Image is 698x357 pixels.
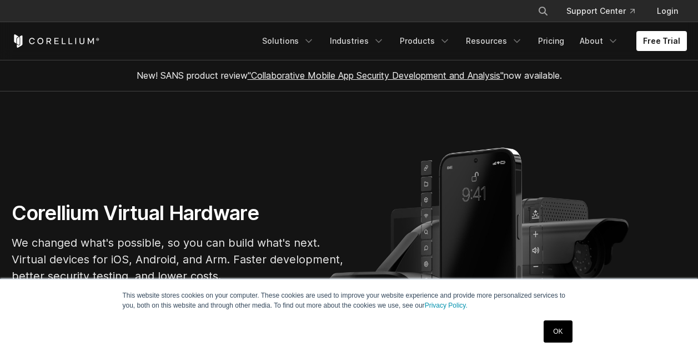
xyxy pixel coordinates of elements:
[425,302,468,309] a: Privacy Policy.
[558,1,644,21] a: Support Center
[531,31,571,51] a: Pricing
[123,290,576,310] p: This website stores cookies on your computer. These cookies are used to improve your website expe...
[255,31,321,51] a: Solutions
[323,31,391,51] a: Industries
[648,1,687,21] a: Login
[12,201,345,226] h1: Corellium Virtual Hardware
[12,234,345,284] p: We changed what's possible, so you can build what's next. Virtual devices for iOS, Android, and A...
[248,70,504,81] a: "Collaborative Mobile App Security Development and Analysis"
[573,31,625,51] a: About
[255,31,687,51] div: Navigation Menu
[393,31,457,51] a: Products
[459,31,529,51] a: Resources
[137,70,562,81] span: New! SANS product review now available.
[636,31,687,51] a: Free Trial
[533,1,553,21] button: Search
[12,34,100,48] a: Corellium Home
[544,320,572,343] a: OK
[524,1,687,21] div: Navigation Menu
